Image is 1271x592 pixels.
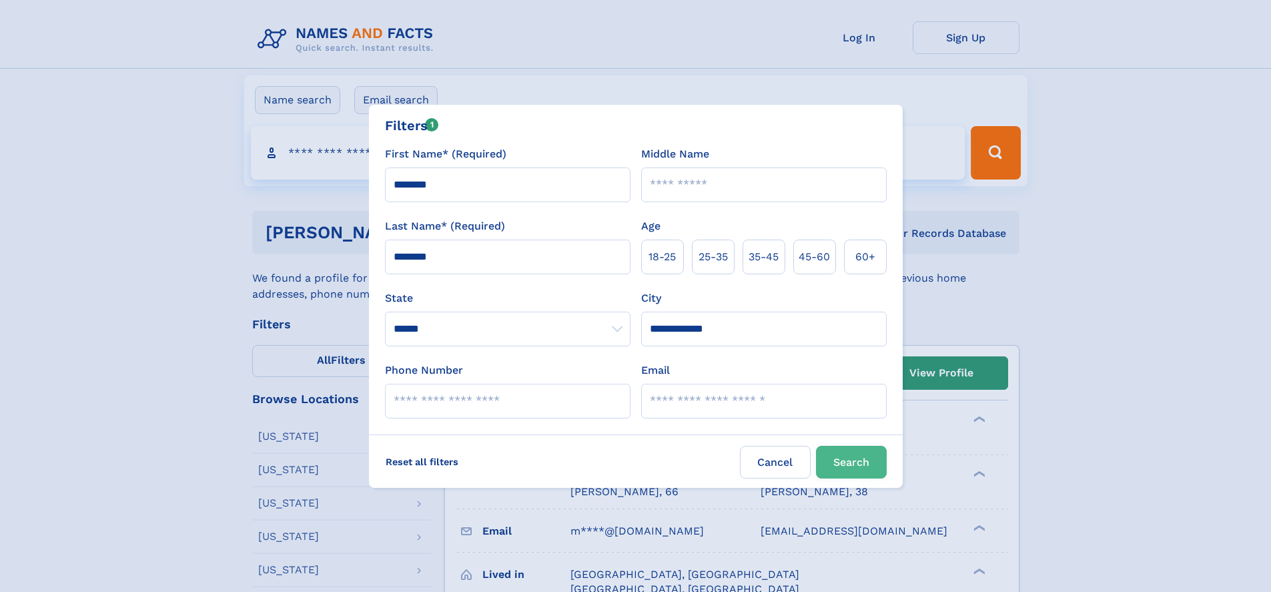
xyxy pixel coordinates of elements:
span: 35‑45 [749,249,779,265]
label: State [385,290,630,306]
span: 45‑60 [799,249,830,265]
button: Search [816,446,887,479]
span: 25‑35 [699,249,728,265]
label: Last Name* (Required) [385,218,505,234]
label: First Name* (Required) [385,146,506,162]
label: Reset all filters [377,446,467,478]
label: Phone Number [385,362,463,378]
label: Cancel [740,446,811,479]
label: Email [641,362,670,378]
span: 18‑25 [649,249,676,265]
label: Middle Name [641,146,709,162]
label: City [641,290,661,306]
div: Filters [385,115,439,135]
span: 60+ [855,249,875,265]
label: Age [641,218,661,234]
